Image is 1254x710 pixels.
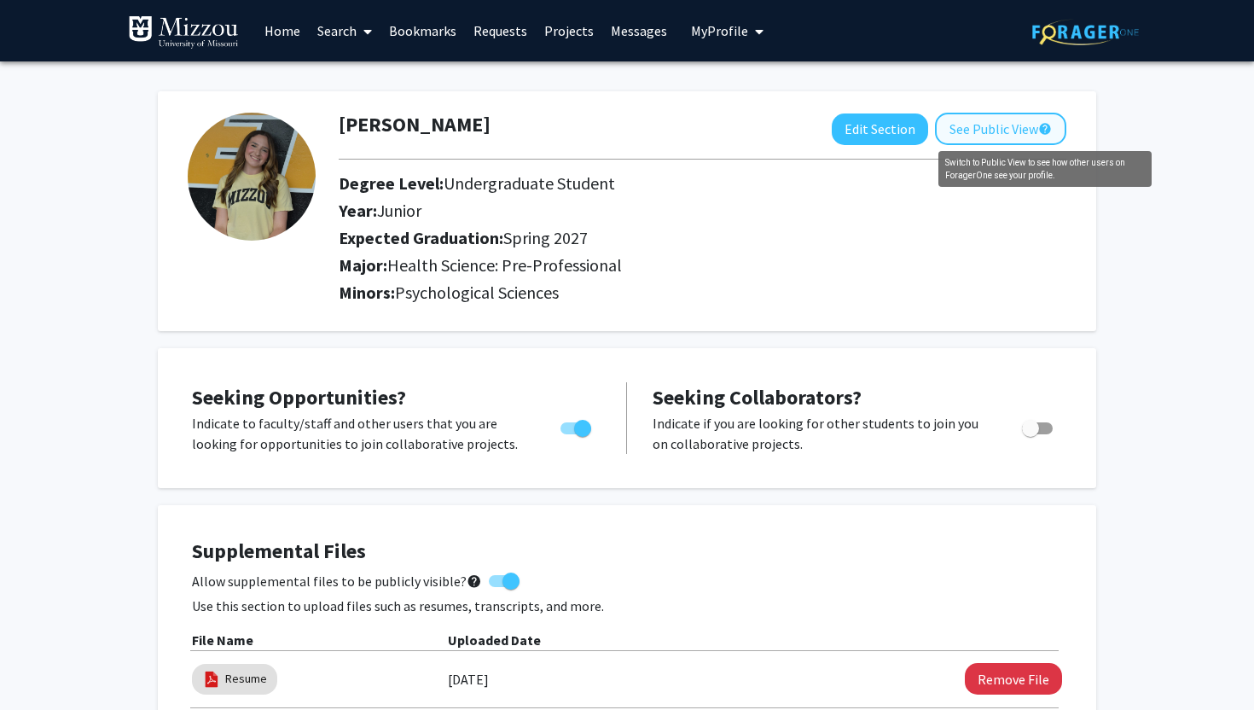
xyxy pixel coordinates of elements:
[192,631,253,649] b: File Name
[536,1,602,61] a: Projects
[832,113,928,145] button: Edit Section
[448,631,541,649] b: Uploaded Date
[653,413,990,454] p: Indicate if you are looking for other students to join you on collaborative projects.
[309,1,380,61] a: Search
[339,201,998,221] h2: Year:
[192,413,528,454] p: Indicate to faculty/staff and other users that you are looking for opportunities to join collabor...
[192,384,406,410] span: Seeking Opportunities?
[380,1,465,61] a: Bookmarks
[467,571,482,591] mat-icon: help
[377,200,421,221] span: Junior
[1038,119,1052,139] mat-icon: help
[339,282,1066,303] h2: Minors:
[339,255,1066,276] h2: Major:
[602,1,676,61] a: Messages
[935,113,1066,145] button: See Public View
[192,571,482,591] span: Allow supplemental files to be publicly visible?
[339,113,491,137] h1: [PERSON_NAME]
[256,1,309,61] a: Home
[448,665,489,694] label: [DATE]
[188,113,316,241] img: Profile Picture
[653,384,862,410] span: Seeking Collaborators?
[465,1,536,61] a: Requests
[192,596,1062,616] p: Use this section to upload files such as resumes, transcripts, and more.
[395,282,559,303] span: Psychological Sciences
[1032,19,1139,45] img: ForagerOne Logo
[225,670,267,688] a: Resume
[192,539,1062,564] h4: Supplemental Files
[339,228,998,248] h2: Expected Graduation:
[387,254,622,276] span: Health Science: Pre-Professional
[128,15,239,49] img: University of Missouri Logo
[691,22,748,39] span: My Profile
[444,172,615,194] span: Undergraduate Student
[503,227,588,248] span: Spring 2027
[554,413,601,439] div: Toggle
[965,663,1062,695] button: Remove Resume File
[339,173,998,194] h2: Degree Level:
[938,151,1152,187] div: Switch to Public View to see how other users on ForagerOne see your profile.
[202,670,221,689] img: pdf_icon.png
[1015,413,1062,439] div: Toggle
[13,633,73,697] iframe: Chat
